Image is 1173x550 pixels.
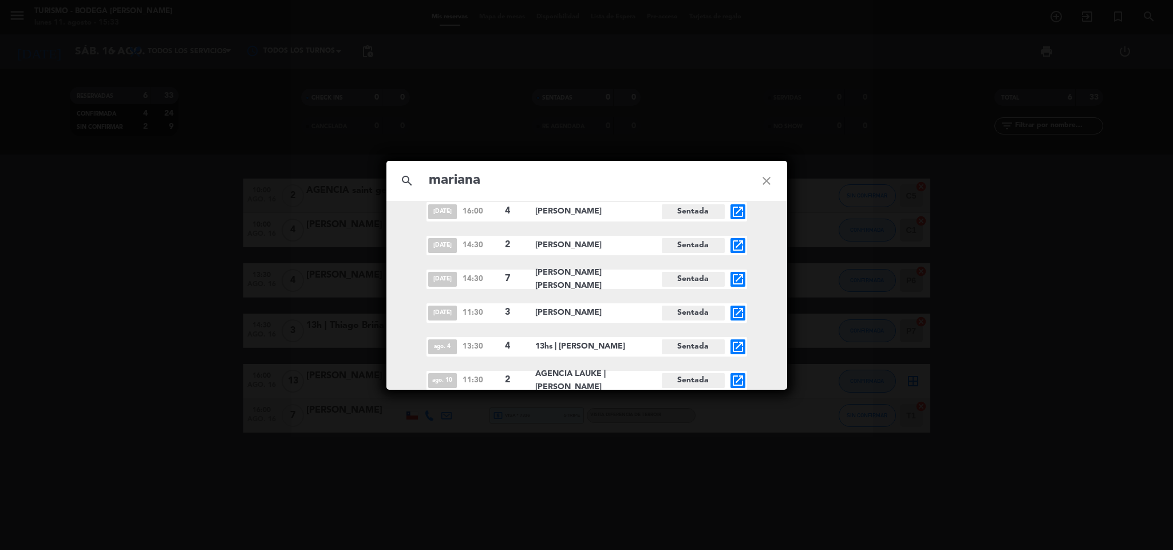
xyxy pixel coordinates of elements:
[746,160,787,201] i: close
[428,169,746,192] input: Buscar reservas
[428,373,457,388] span: ago. 10
[463,307,499,319] span: 11:30
[662,204,725,219] span: Sentada
[428,204,457,219] span: [DATE]
[662,339,725,354] span: Sentada
[505,271,526,286] span: 7
[535,340,662,353] span: 13hs | [PERSON_NAME]
[505,373,526,387] span: 2
[731,340,745,354] i: open_in_new
[535,306,662,319] span: [PERSON_NAME]
[535,205,662,218] span: [PERSON_NAME]
[535,367,662,394] span: AGENCIA LAUKE | [PERSON_NAME]
[535,239,662,252] span: [PERSON_NAME]
[428,306,457,320] span: [DATE]
[662,238,725,253] span: Sentada
[428,238,457,253] span: [DATE]
[505,305,526,320] span: 3
[463,205,499,217] span: 16:00
[731,306,745,320] i: open_in_new
[731,374,745,387] i: open_in_new
[505,238,526,252] span: 2
[463,239,499,251] span: 14:30
[463,341,499,353] span: 13:30
[428,339,457,354] span: ago. 4
[428,272,457,287] span: [DATE]
[662,373,725,388] span: Sentada
[463,374,499,386] span: 11:30
[505,339,526,354] span: 4
[731,239,745,252] i: open_in_new
[505,204,526,219] span: 4
[463,273,499,285] span: 14:30
[662,306,725,320] span: Sentada
[386,160,428,201] i: search
[731,272,745,286] i: open_in_new
[731,205,745,219] i: open_in_new
[535,266,662,292] span: [PERSON_NAME] [PERSON_NAME]
[662,272,725,287] span: Sentada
